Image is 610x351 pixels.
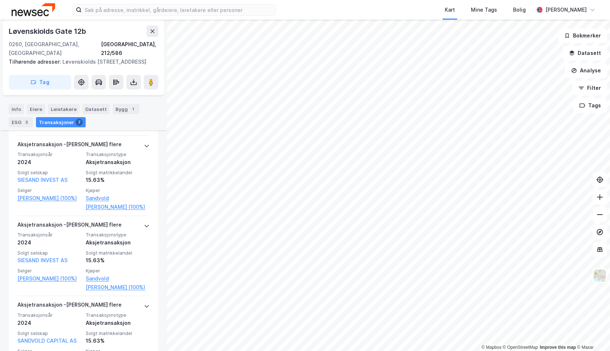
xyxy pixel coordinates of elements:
[12,3,55,16] img: newsec-logo.f6e21ccffca1b3a03d2d.png
[27,104,45,114] div: Eiere
[17,151,81,157] span: Transaksjonsår
[574,316,610,351] iframe: Chat Widget
[9,57,152,66] div: Løvenskiolds [STREET_ADDRESS]
[445,5,455,14] div: Kart
[17,238,81,247] div: 2024
[563,46,607,60] button: Datasett
[86,151,150,157] span: Transaksjonstype
[9,59,62,65] span: Tilhørende adresser:
[17,312,81,318] span: Transaksjonsår
[17,274,81,283] a: [PERSON_NAME] (100%)
[86,268,150,274] span: Kjøper
[86,169,150,176] span: Solgt matrikkelandel
[86,250,150,256] span: Solgt matrikkelandel
[86,238,150,247] div: Aksjetransaksjon
[471,5,497,14] div: Mine Tags
[9,40,101,57] div: 0260, [GEOGRAPHIC_DATA], [GEOGRAPHIC_DATA]
[17,158,81,167] div: 2024
[86,232,150,238] span: Transaksjonstype
[481,345,501,350] a: Mapbox
[17,338,77,344] a: SANDVOLD CAPITAL AS
[9,117,33,127] div: ESG
[36,117,86,127] div: Transaksjoner
[86,194,150,211] a: Sandvold [PERSON_NAME] (100%)
[82,4,276,15] input: Søk på adresse, matrikkel, gårdeiere, leietakere eller personer
[86,158,150,167] div: Aksjetransaksjon
[86,256,150,265] div: 15.63%
[9,104,24,114] div: Info
[48,104,80,114] div: Leietakere
[86,187,150,194] span: Kjøper
[17,140,122,152] div: Aksjetransaksjon - [PERSON_NAME] flere
[573,98,607,113] button: Tags
[17,220,122,232] div: Aksjetransaksjon - [PERSON_NAME] flere
[76,119,83,126] div: 7
[513,5,526,14] div: Bolig
[86,319,150,327] div: Aksjetransaksjon
[572,81,607,95] button: Filter
[574,316,610,351] div: Kontrollprogram for chat
[86,176,150,184] div: 15.63%
[565,63,607,78] button: Analyse
[17,169,81,176] span: Solgt selskap
[23,119,30,126] div: 3
[17,187,81,194] span: Selger
[9,75,71,89] button: Tag
[17,177,68,183] a: SIESAND INVEST AS
[593,269,607,283] img: Z
[129,105,137,113] div: 1
[17,330,81,336] span: Solgt selskap
[17,268,81,274] span: Selger
[101,40,158,57] div: [GEOGRAPHIC_DATA], 212/586
[17,194,81,203] a: [PERSON_NAME] (100%)
[540,345,576,350] a: Improve this map
[17,300,122,312] div: Aksjetransaksjon - [PERSON_NAME] flere
[86,330,150,336] span: Solgt matrikkelandel
[17,232,81,238] span: Transaksjonsår
[558,28,607,43] button: Bokmerker
[503,345,538,350] a: OpenStreetMap
[86,274,150,292] a: Sandvold [PERSON_NAME] (100%)
[86,336,150,345] div: 15.63%
[545,5,587,14] div: [PERSON_NAME]
[9,25,88,37] div: Løvenskiolds Gate 12b
[17,319,81,327] div: 2024
[17,250,81,256] span: Solgt selskap
[82,104,110,114] div: Datasett
[17,257,68,263] a: SIESAND INVEST AS
[86,312,150,318] span: Transaksjonstype
[113,104,139,114] div: Bygg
